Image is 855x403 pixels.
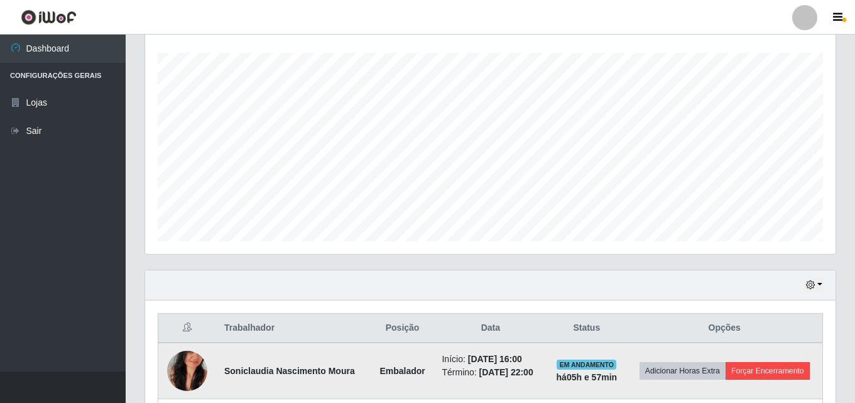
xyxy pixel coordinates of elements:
strong: Soniclaudia Nascimento Moura [224,366,355,376]
span: EM ANDAMENTO [557,360,616,370]
strong: Embalador [379,366,425,376]
li: Término: [442,366,539,379]
img: CoreUI Logo [21,9,77,25]
strong: há 05 h e 57 min [557,372,618,382]
th: Status [547,314,626,343]
li: Início: [442,353,539,366]
th: Posição [371,314,435,343]
button: Forçar Encerramento [726,362,810,380]
time: [DATE] 16:00 [468,354,522,364]
button: Adicionar Horas Extra [640,362,726,380]
th: Data [434,314,547,343]
time: [DATE] 22:00 [479,367,533,377]
th: Trabalhador [217,314,371,343]
th: Opções [626,314,822,343]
